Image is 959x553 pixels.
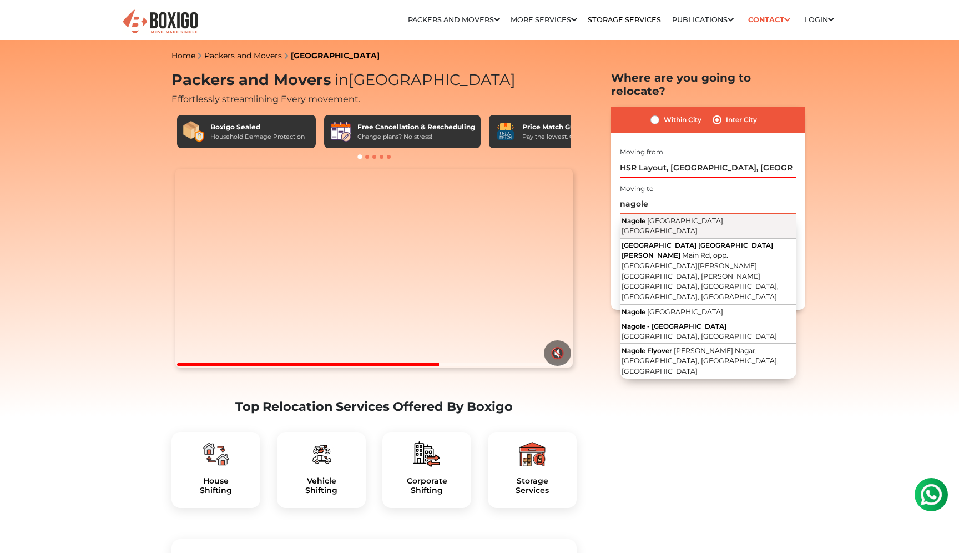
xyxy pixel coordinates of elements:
[622,217,645,225] span: Nagole
[408,16,500,24] a: Packers and Movers
[183,120,205,143] img: Boxigo Sealed
[335,71,349,89] span: in
[647,308,723,316] span: [GEOGRAPHIC_DATA]
[620,147,663,157] label: Moving from
[210,132,305,142] div: Household Damage Protection
[171,399,577,414] h2: Top Relocation Services Offered By Boxigo
[588,16,661,24] a: Storage Services
[519,441,546,467] img: boxigo_packers_and_movers_plan
[175,169,572,368] video: Your browser does not support the video tag.
[622,346,672,355] span: Nagole Flyover
[620,158,796,178] input: Select Building or Nearest Landmark
[726,113,757,127] label: Inter City
[171,94,360,104] span: Effortlessly streamlining Every movement.
[413,441,440,467] img: boxigo_packers_and_movers_plan
[620,305,796,319] button: Nagole [GEOGRAPHIC_DATA]
[664,113,701,127] label: Within City
[804,16,834,24] a: Login
[11,11,33,33] img: whatsapp-icon.svg
[622,346,779,375] span: [PERSON_NAME] Nagar, [GEOGRAPHIC_DATA], [GEOGRAPHIC_DATA], [GEOGRAPHIC_DATA]
[497,476,568,495] a: StorageServices
[204,51,282,61] a: Packers and Movers
[511,16,577,24] a: More services
[357,122,475,132] div: Free Cancellation & Rescheduling
[522,122,607,132] div: Price Match Guarantee
[331,71,516,89] span: [GEOGRAPHIC_DATA]
[497,476,568,495] h5: Storage Services
[622,241,773,259] span: [GEOGRAPHIC_DATA] [GEOGRAPHIC_DATA][PERSON_NAME]
[744,11,794,28] a: Contact
[203,441,229,467] img: boxigo_packers_and_movers_plan
[330,120,352,143] img: Free Cancellation & Rescheduling
[210,122,305,132] div: Boxigo Sealed
[611,71,805,98] h2: Where are you going to relocate?
[286,476,357,495] a: VehicleShifting
[171,71,577,89] h1: Packers and Movers
[180,476,251,495] h5: House Shifting
[180,476,251,495] a: HouseShifting
[494,120,517,143] img: Price Match Guarantee
[291,51,380,61] a: [GEOGRAPHIC_DATA]
[357,132,475,142] div: Change plans? No stress!
[622,322,726,330] span: Nagole - [GEOGRAPHIC_DATA]
[622,332,777,340] span: [GEOGRAPHIC_DATA], [GEOGRAPHIC_DATA]
[391,476,462,495] a: CorporateShifting
[620,239,796,304] button: [GEOGRAPHIC_DATA] [GEOGRAPHIC_DATA][PERSON_NAME] Main Rd, opp. [GEOGRAPHIC_DATA][PERSON_NAME][GEO...
[622,217,725,235] span: [GEOGRAPHIC_DATA], [GEOGRAPHIC_DATA]
[620,319,796,344] button: Nagole - [GEOGRAPHIC_DATA] [GEOGRAPHIC_DATA], [GEOGRAPHIC_DATA]
[672,16,734,24] a: Publications
[620,344,796,378] button: Nagole Flyover [PERSON_NAME] Nagar, [GEOGRAPHIC_DATA], [GEOGRAPHIC_DATA], [GEOGRAPHIC_DATA]
[622,251,779,300] span: Main Rd, opp. [GEOGRAPHIC_DATA][PERSON_NAME][GEOGRAPHIC_DATA], [PERSON_NAME][GEOGRAPHIC_DATA], [G...
[620,195,796,214] input: Select Building or Nearest Landmark
[122,8,199,36] img: Boxigo
[620,184,654,194] label: Moving to
[620,214,796,239] button: Nagole [GEOGRAPHIC_DATA], [GEOGRAPHIC_DATA]
[391,476,462,495] h5: Corporate Shifting
[522,132,607,142] div: Pay the lowest. Guaranteed!
[622,308,645,316] span: Nagole
[286,476,357,495] h5: Vehicle Shifting
[308,441,335,467] img: boxigo_packers_and_movers_plan
[171,51,195,61] a: Home
[544,340,571,366] button: 🔇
